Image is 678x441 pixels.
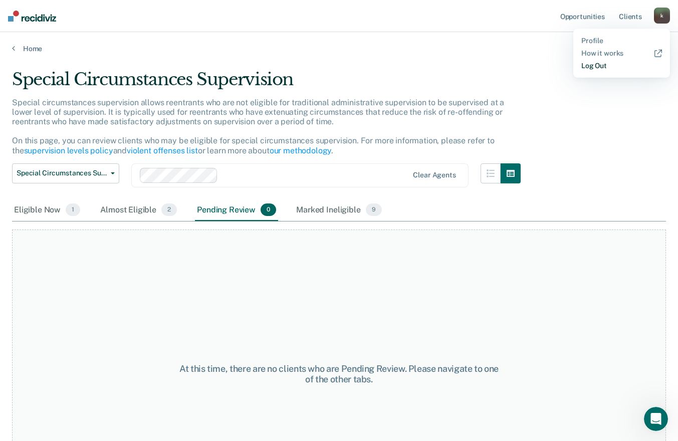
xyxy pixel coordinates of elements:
a: supervision levels policy [24,146,113,155]
iframe: Intercom live chat [644,407,668,431]
a: Log Out [581,62,662,70]
a: violent offenses list [127,146,198,155]
span: 9 [366,203,382,216]
a: How it works [581,49,662,58]
a: our methodology [270,146,332,155]
div: Marked Ineligible9 [294,199,384,222]
span: 2 [161,203,177,216]
span: Special Circumstances Supervision [17,169,107,177]
div: Special Circumstances Supervision [12,69,521,98]
span: 0 [261,203,276,216]
a: Home [12,44,666,53]
p: Special circumstances supervision allows reentrants who are not eligible for traditional administ... [12,98,504,155]
a: Profile [581,37,662,45]
div: Almost Eligible2 [98,199,179,222]
div: Eligible Now1 [12,199,82,222]
span: 1 [66,203,80,216]
img: Recidiviz [8,11,56,22]
button: k [654,8,670,24]
div: Pending Review0 [195,199,278,222]
button: Special Circumstances Supervision [12,163,119,183]
div: At this time, there are no clients who are Pending Review. Please navigate to one of the other tabs. [176,363,503,385]
div: Clear agents [413,171,456,179]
